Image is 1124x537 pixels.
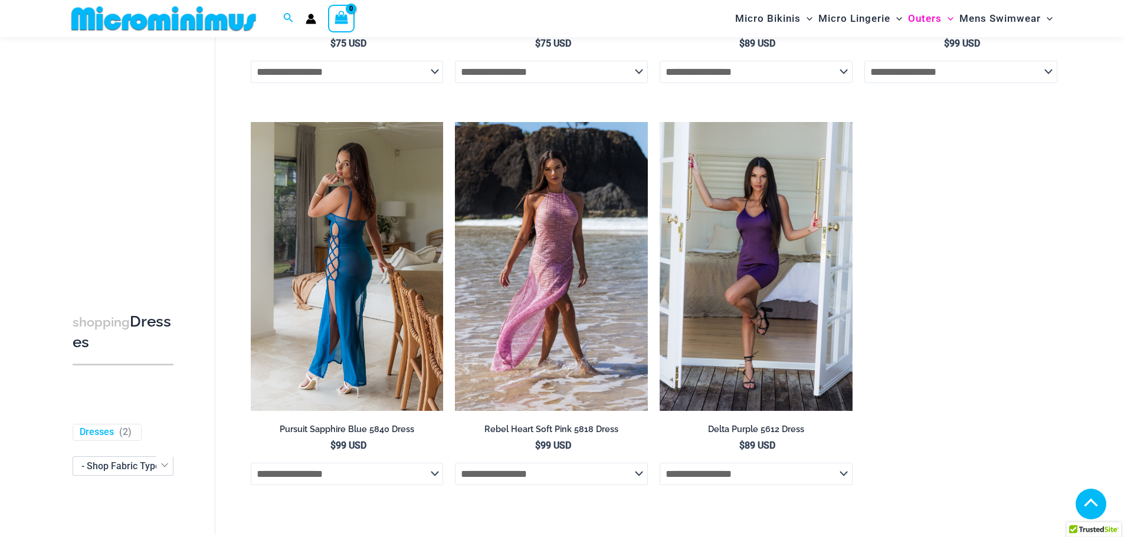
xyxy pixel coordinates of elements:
[739,440,775,451] bdi: 89 USD
[81,460,160,472] span: - Shop Fabric Type
[535,38,540,49] span: $
[908,4,942,34] span: Outers
[730,2,1058,35] nav: Site Navigation
[306,14,316,24] a: Account icon link
[660,424,853,439] a: Delta Purple 5612 Dress
[330,38,336,49] span: $
[535,440,571,451] bdi: 99 USD
[944,38,980,49] bdi: 99 USD
[535,38,571,49] bdi: 75 USD
[73,312,173,352] h3: Dresses
[119,426,132,439] span: ( )
[956,4,1056,34] a: Mens SwimwearMenu ToggleMenu Toggle
[455,122,648,411] img: Rebel Heart Soft Pink 5818 Dress 01
[660,122,853,411] a: Delta Purple 5612 Dress 01Delta Purple 5612 Dress 03Delta Purple 5612 Dress 03
[251,424,444,435] h2: Pursuit Sapphire Blue 5840 Dress
[328,5,355,32] a: View Shopping Cart, empty
[251,122,444,411] a: Pursuit Sapphire Blue 5840 Dress 02Pursuit Sapphire Blue 5840 Dress 04Pursuit Sapphire Blue 5840 ...
[73,315,130,330] span: shopping
[80,426,114,439] a: Dresses
[330,38,366,49] bdi: 75 USD
[251,122,444,411] img: Pursuit Sapphire Blue 5840 Dress 04
[283,11,294,26] a: Search icon link
[73,39,179,275] iframe: TrustedSite Certified
[455,424,648,439] a: Rebel Heart Soft Pink 5818 Dress
[660,424,853,435] h2: Delta Purple 5612 Dress
[818,4,890,34] span: Micro Lingerie
[739,440,745,451] span: $
[739,38,745,49] span: $
[660,122,853,411] img: Delta Purple 5612 Dress 01
[535,440,540,451] span: $
[123,426,128,437] span: 2
[73,457,173,475] span: - Shop Fabric Type
[815,4,905,34] a: Micro LingerieMenu ToggleMenu Toggle
[67,5,261,32] img: MM SHOP LOGO FLAT
[251,424,444,439] a: Pursuit Sapphire Blue 5840 Dress
[905,4,956,34] a: OutersMenu ToggleMenu Toggle
[330,440,366,451] bdi: 99 USD
[455,122,648,411] a: Rebel Heart Soft Pink 5818 Dress 01Rebel Heart Soft Pink 5818 Dress 04Rebel Heart Soft Pink 5818 ...
[330,440,336,451] span: $
[890,4,902,34] span: Menu Toggle
[732,4,815,34] a: Micro BikinisMenu ToggleMenu Toggle
[942,4,953,34] span: Menu Toggle
[739,38,775,49] bdi: 89 USD
[455,424,648,435] h2: Rebel Heart Soft Pink 5818 Dress
[801,4,812,34] span: Menu Toggle
[959,4,1041,34] span: Mens Swimwear
[1041,4,1053,34] span: Menu Toggle
[735,4,801,34] span: Micro Bikinis
[73,456,173,476] span: - Shop Fabric Type
[944,38,949,49] span: $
